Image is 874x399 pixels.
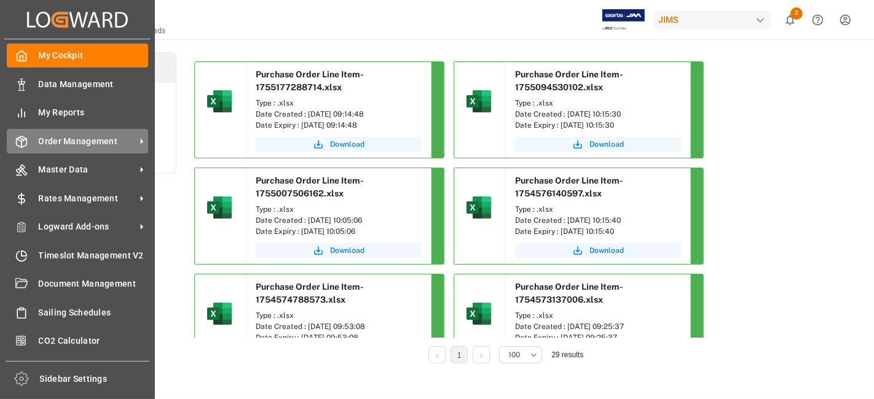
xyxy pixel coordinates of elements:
a: CO2 Calculator [7,329,148,353]
button: Download [515,243,681,258]
span: Purchase Order Line Item-1755007506162.xlsx [256,176,364,198]
a: My Reports [7,101,148,125]
span: Document Management [39,277,149,290]
button: Download [515,137,681,152]
span: 29 results [551,351,583,359]
span: Purchase Order Line Item-1754576140597.xlsx [515,176,623,198]
a: Timeslot Management V2 [7,243,148,267]
a: Sailing Schedules [7,300,148,324]
div: Date Expiry : [DATE] 10:05:06 [256,226,422,237]
span: My Cockpit [39,49,149,62]
div: Type : .xlsx [515,98,681,109]
span: CO2 Calculator [39,335,149,347]
div: Date Created : [DATE] 09:53:08 [256,321,422,332]
img: microsoft-excel-2019--v1.png [205,87,234,116]
span: Download [589,245,624,256]
div: Type : .xlsx [256,204,422,215]
img: microsoft-excel-2019--v1.png [205,299,234,328]
span: Master Data [39,163,136,176]
div: Date Created : [DATE] 10:05:06 [256,215,422,226]
img: microsoft-excel-2019--v1.png [205,193,234,222]
span: My Reports [39,106,149,119]
span: Purchase Order Line Item-1754574788573.xlsx [256,282,364,304]
span: Order Management [39,135,136,148]
a: My Cockpit [7,44,148,68]
div: Date Created : [DATE] 09:25:37 [515,321,681,332]
span: Logward Add-ons [39,220,136,233]
div: Type : .xlsx [515,204,681,215]
img: microsoft-excel-2019--v1.png [464,299,494,328]
span: Download [330,139,364,150]
img: microsoft-excel-2019--v1.png [464,193,494,222]
a: Data Management [7,72,148,96]
div: Type : .xlsx [256,310,422,321]
span: Purchase Order Line Item-1754573137006.xlsx [515,282,623,304]
div: Date Expiry : [DATE] 10:15:40 [515,226,681,237]
span: Download [589,139,624,150]
div: Date Created : [DATE] 10:15:30 [515,109,681,120]
div: Date Expiry : [DATE] 09:14:48 [256,120,422,131]
span: Purchase Order Line Item-1755177288714.xlsx [256,69,364,92]
span: Timeslot Management V2 [39,249,149,262]
a: Tracking Shipment [7,357,148,381]
div: Date Expiry : [DATE] 09:25:37 [515,332,681,343]
span: Download [330,245,364,256]
div: Date Expiry : [DATE] 09:53:08 [256,332,422,343]
span: Purchase Order Line Item-1755094530102.xlsx [515,69,623,92]
span: Data Management [39,78,149,91]
span: Sidebar Settings [40,373,150,385]
div: Date Created : [DATE] 10:15:40 [515,215,681,226]
button: JIMS [653,8,776,31]
button: Help Center [804,6,832,34]
li: 1 [451,346,468,363]
span: 100 [508,349,520,360]
div: Date Expiry : [DATE] 10:15:30 [515,120,681,131]
button: Download [256,243,422,258]
div: Type : .xlsx [256,98,422,109]
div: Date Created : [DATE] 09:14:48 [256,109,422,120]
a: 1 [457,351,462,360]
button: Download [256,137,422,152]
div: JIMS [653,11,771,29]
span: 2 [790,7,803,20]
div: Type : .xlsx [515,310,681,321]
span: Sailing Schedules [39,306,149,319]
button: open menu [499,346,542,363]
button: show 2 new notifications [776,6,804,34]
li: Next Page [473,346,490,363]
li: Previous Page [428,346,446,363]
span: Rates Management [39,192,136,205]
a: Document Management [7,272,148,296]
img: microsoft-excel-2019--v1.png [464,87,494,116]
img: Exertis%20JAM%20-%20Email%20Logo.jpg_1722504956.jpg [602,9,645,31]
